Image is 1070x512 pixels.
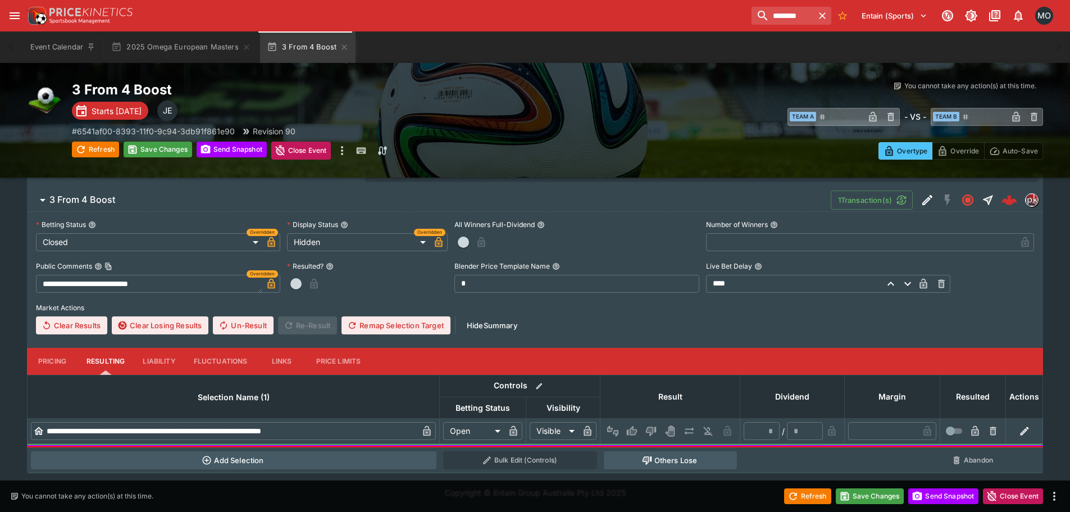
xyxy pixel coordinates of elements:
[985,6,1005,26] button: Documentation
[537,221,545,229] button: All Winners Full-Dividend
[782,425,785,437] div: /
[878,142,1043,160] div: Start From
[534,401,593,415] span: Visibility
[699,422,717,440] button: Eliminated In Play
[978,190,998,210] button: Straight
[278,316,337,334] span: Re-Result
[443,451,597,469] button: Bulk Edit (Controls)
[197,142,267,157] button: Send Snapshot
[271,142,331,160] button: Close Event
[27,189,831,211] button: 3 From 4 Boost
[831,191,913,210] button: 1Transaction(s)
[904,81,1036,91] p: You cannot take any action(s) at this time.
[326,262,334,270] button: Resulted?
[845,375,940,418] th: Margin
[36,220,86,229] p: Betting Status
[104,31,258,63] button: 2025 Omega European Masters
[36,261,92,271] p: Public Comments
[908,488,978,504] button: Send Snapshot
[260,31,356,63] button: 3 From 4 Boost
[213,316,273,334] button: Un-Result
[998,189,1021,211] a: 148cfef4-b922-40d1-aee4-b641bb804944
[530,422,579,440] div: Visible
[961,6,981,26] button: Toggle light/dark mode
[340,221,348,229] button: Display Status
[1025,193,1039,207] div: pricekinetics
[984,142,1043,160] button: Auto-Save
[88,221,96,229] button: Betting Status
[36,316,107,334] button: Clear Results
[440,375,600,397] th: Controls
[1008,6,1028,26] button: Notifications
[834,7,852,25] button: No Bookmarks
[185,391,282,404] span: Selection Name (1)
[454,261,550,271] p: Blender Price Template Name
[917,190,937,210] button: Edit Detail
[532,379,547,393] button: Bulk edit
[287,220,338,229] p: Display Status
[72,81,558,98] h2: Copy To Clipboard
[904,111,926,123] h6: - VS -
[552,262,560,270] button: Blender Price Template Name
[443,401,522,415] span: Betting Status
[460,316,524,334] button: HideSummary
[49,194,115,206] h6: 3 From 4 Boost
[287,233,430,251] div: Hidden
[1026,194,1038,206] img: pricekinetics
[335,142,349,160] button: more
[94,262,102,270] button: Public CommentsCopy To Clipboard
[740,375,845,418] th: Dividend
[92,105,142,117] p: Starts [DATE]
[185,348,257,375] button: Fluctuations
[250,270,275,278] span: Overridden
[932,142,984,160] button: Override
[642,422,660,440] button: Lose
[72,142,119,157] button: Refresh
[950,145,979,157] p: Override
[855,7,934,25] button: Select Tenant
[72,125,235,137] p: Copy To Clipboard
[49,8,133,16] img: PriceKinetics
[604,451,737,469] button: Others Lose
[104,262,112,270] button: Copy To Clipboard
[124,142,192,157] button: Save Changes
[443,422,504,440] div: Open
[897,145,927,157] p: Overtype
[1001,192,1017,208] div: 148cfef4-b922-40d1-aee4-b641bb804944
[1048,490,1061,503] button: more
[112,316,208,334] button: Clear Losing Results
[31,451,436,469] button: Add Selection
[940,375,1006,418] th: Resulted
[944,451,1003,469] button: Abandon
[307,348,370,375] button: Price Limits
[680,422,698,440] button: Push
[1032,3,1057,28] button: Matt Oliver
[706,261,752,271] p: Live Bet Delay
[933,112,959,121] span: Team B
[257,348,307,375] button: Links
[4,6,25,26] button: open drawer
[958,190,978,210] button: Closed
[157,101,177,121] div: James Edlin
[342,316,450,334] button: Remap Selection Target
[27,81,63,117] img: soccer.png
[661,422,679,440] button: Void
[752,7,813,25] input: search
[1003,145,1038,157] p: Auto-Save
[1006,375,1043,418] th: Actions
[78,348,134,375] button: Resulting
[1035,7,1053,25] div: Matt Oliver
[49,19,110,24] img: Sportsbook Management
[937,6,958,26] button: Connected to PK
[250,229,275,236] span: Overridden
[983,488,1043,504] button: Close Event
[604,422,622,440] button: Not Set
[25,4,47,27] img: PriceKinetics Logo
[937,190,958,210] button: SGM Disabled
[253,125,295,137] p: Revision 90
[623,422,641,440] button: Win
[21,491,153,501] p: You cannot take any action(s) at this time.
[36,233,262,251] div: Closed
[134,348,184,375] button: Liability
